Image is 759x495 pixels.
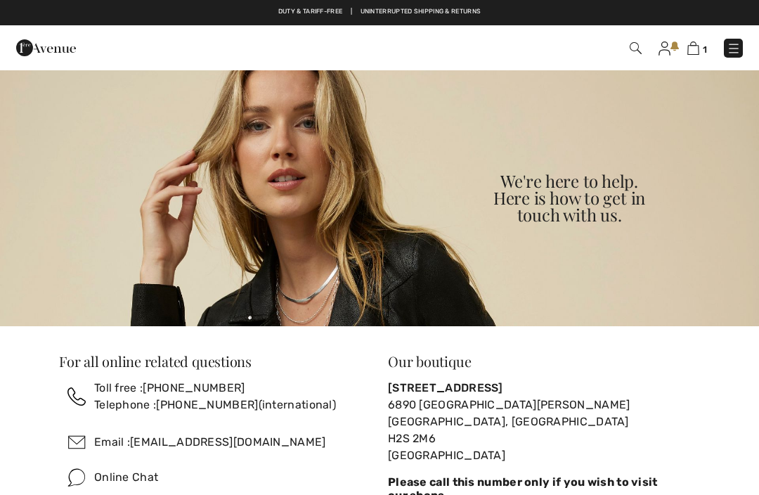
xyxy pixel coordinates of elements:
[94,434,326,451] div: Email :
[379,172,759,223] h1: We're here to help. Here is how to get in touch with us.
[703,44,707,55] span: 1
[388,397,700,464] div: 6890 [GEOGRAPHIC_DATA][PERSON_NAME] [GEOGRAPHIC_DATA], [GEOGRAPHIC_DATA] H2S 2M6 [GEOGRAPHIC_DATA]
[388,380,700,397] div: [STREET_ADDRESS]
[630,42,642,54] img: Search
[67,387,86,406] img: call
[130,435,325,449] a: [EMAIL_ADDRESS][DOMAIN_NAME]
[687,39,707,56] a: 1
[687,41,699,55] img: Shopping Bag
[59,354,371,368] div: For all online related questions
[659,41,670,56] img: My Info
[59,425,94,460] img: email
[16,40,76,53] a: 1ère Avenue
[156,398,258,411] a: [PHONE_NUMBER]
[94,469,158,486] div: Online Chat
[94,380,336,413] div: Toll free : Telephone : (international)
[59,460,94,495] img: chat
[727,41,741,56] img: Menu
[16,34,76,62] img: 1ère Avenue
[143,381,245,394] a: [PHONE_NUMBER]
[388,354,700,368] div: Our boutique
